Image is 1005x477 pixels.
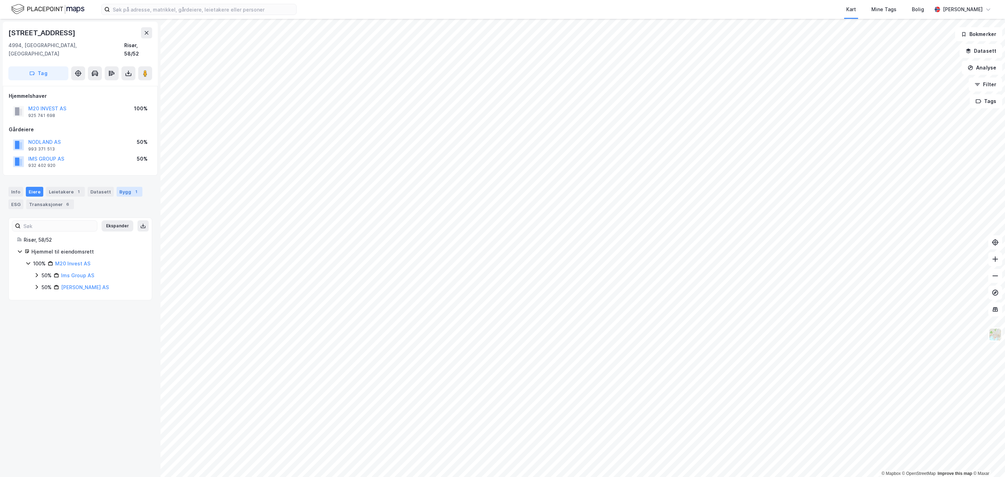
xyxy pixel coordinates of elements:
img: logo.f888ab2527a4732fd821a326f86c7f29.svg [11,3,84,15]
div: Bygg [117,187,142,197]
div: 993 371 513 [28,146,55,152]
button: Bokmerker [955,27,1002,41]
div: Hjemmel til eiendomsrett [31,248,143,256]
div: 100% [134,104,148,113]
div: [PERSON_NAME] [943,5,983,14]
div: 50% [42,283,52,292]
iframe: Chat Widget [970,443,1005,477]
div: [STREET_ADDRESS] [8,27,77,38]
a: Improve this map [938,471,972,476]
div: Eiere [26,187,43,197]
div: Mine Tags [871,5,896,14]
div: Transaksjoner [26,199,74,209]
a: Mapbox [881,471,901,476]
div: 50% [137,138,148,146]
a: [PERSON_NAME] AS [61,284,109,290]
div: Info [8,187,23,197]
input: Søk på adresse, matrikkel, gårdeiere, leietakere eller personer [110,4,296,15]
img: Z [989,328,1002,341]
div: Gårdeiere [9,125,152,134]
div: 50% [42,271,52,280]
div: 6 [64,201,71,208]
button: Filter [969,78,1002,91]
div: ESG [8,199,23,209]
button: Datasett [960,44,1002,58]
div: Leietakere [46,187,85,197]
div: Hjemmelshaver [9,92,152,100]
div: Bolig [912,5,924,14]
div: 932 402 920 [28,163,55,168]
div: Datasett [88,187,114,197]
div: Risør, 58/52 [124,41,152,58]
button: Analyse [962,61,1002,75]
div: 4994, [GEOGRAPHIC_DATA], [GEOGRAPHIC_DATA] [8,41,124,58]
a: M20 Invest AS [55,260,90,266]
div: 925 741 698 [28,113,55,118]
input: Søk [21,221,97,231]
button: Tags [970,94,1002,108]
div: Kart [846,5,856,14]
a: Ims Group AS [61,272,94,278]
div: 1 [133,188,140,195]
button: Tag [8,66,68,80]
button: Ekspander [102,220,133,232]
div: Risør, 58/52 [24,236,143,244]
div: 1 [75,188,82,195]
a: OpenStreetMap [902,471,936,476]
div: 100% [33,259,46,268]
div: 50% [137,155,148,163]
